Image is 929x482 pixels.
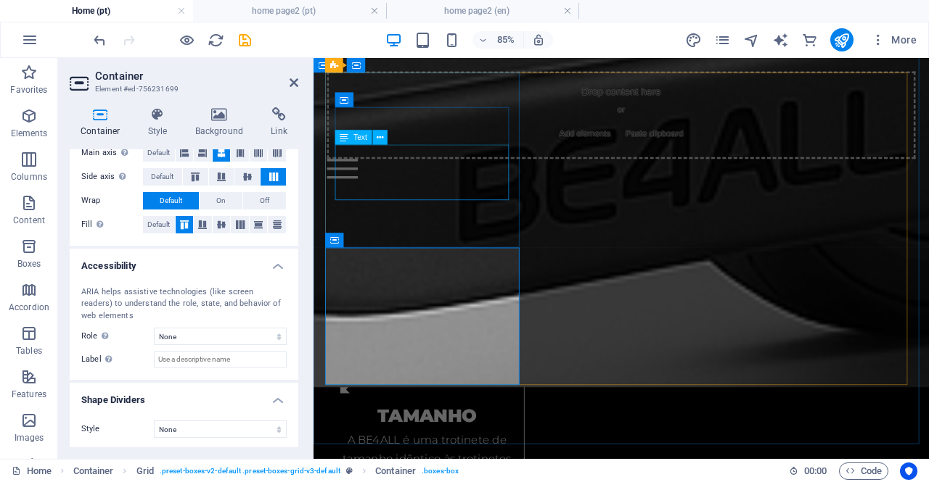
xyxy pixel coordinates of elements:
button: Usercentrics [900,462,917,480]
p: Accordion [9,302,49,313]
p: Content [13,215,45,226]
h4: Link [260,107,298,138]
span: . preset-boxes-v2-default .preset-boxes-grid-v3-default [160,462,340,480]
button: save [236,31,253,49]
p: Elements [11,128,48,139]
span: Add elements [284,79,356,99]
span: Off [260,192,269,209]
span: Default [147,144,170,162]
h4: Container [70,107,137,138]
p: Features [12,388,46,400]
div: ARIA helps assistive technologies (like screen readers) to understand the role, state, and behavi... [81,286,287,323]
button: text_generator [772,31,790,49]
i: Publish [833,32,850,49]
span: Role [81,328,112,345]
label: Side axis [81,168,143,186]
button: navigator [743,31,761,49]
button: On [200,192,242,209]
span: Code [846,462,882,480]
label: Main axis [81,144,143,162]
span: 00 00 [804,462,827,480]
h4: home page2 (en) [386,3,579,19]
p: Boxes [17,258,41,270]
h4: home page2 (pt) [193,3,386,19]
h4: Background [184,107,261,138]
button: undo [91,31,108,49]
button: Default [143,168,182,186]
button: pages [714,31,732,49]
span: Click to select. Double-click to edit [375,462,416,480]
button: More [865,28,922,51]
label: Wrap [81,192,143,209]
span: Click to select. Double-click to edit [73,462,114,480]
i: Undo: Change text (Ctrl+Z) [91,32,108,49]
button: design [685,31,703,49]
i: AI Writer [772,32,789,49]
p: Favorites [10,84,47,96]
button: Off [243,192,286,209]
h6: 85% [494,31,517,49]
p: Columns [11,171,47,183]
span: Text [353,134,367,141]
label: Fill [81,216,143,233]
i: Pages (Ctrl+Alt+S) [714,32,731,49]
p: Tables [16,345,42,357]
span: : [814,465,817,476]
button: Code [839,462,888,480]
p: Images [15,432,44,444]
span: Paste clipboard [361,79,441,99]
h2: Container [95,70,298,83]
i: Navigator [743,32,760,49]
button: Default [143,216,175,233]
h4: Accessibility [70,249,298,275]
button: Default [143,192,199,209]
h4: Shape Dividers [70,383,298,409]
h4: Style [137,107,184,138]
nav: breadcrumb [73,462,459,480]
span: Default [160,192,182,209]
i: Save (Ctrl+S) [237,32,253,49]
label: Label [81,351,154,368]
span: On [216,192,226,209]
span: Click to select. Double-click to edit [136,462,154,480]
span: Default [147,216,170,233]
input: Use a descriptive name [154,351,287,368]
button: 85% [472,31,524,49]
div: Drop content here [16,16,708,119]
span: More [871,33,917,47]
button: commerce [801,31,819,49]
button: publish [830,28,854,51]
button: reload [207,31,224,49]
button: Default [143,144,175,162]
i: This element is a customizable preset [346,467,353,475]
h3: Element #ed-756231699 [95,83,269,96]
span: . boxes-box [422,462,459,480]
span: Style [81,424,100,433]
i: Commerce [801,32,818,49]
h6: Session time [789,462,827,480]
span: Default [151,168,173,186]
a: Click to cancel selection. Double-click to open Pages [12,462,52,480]
i: Reload page [208,32,224,49]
